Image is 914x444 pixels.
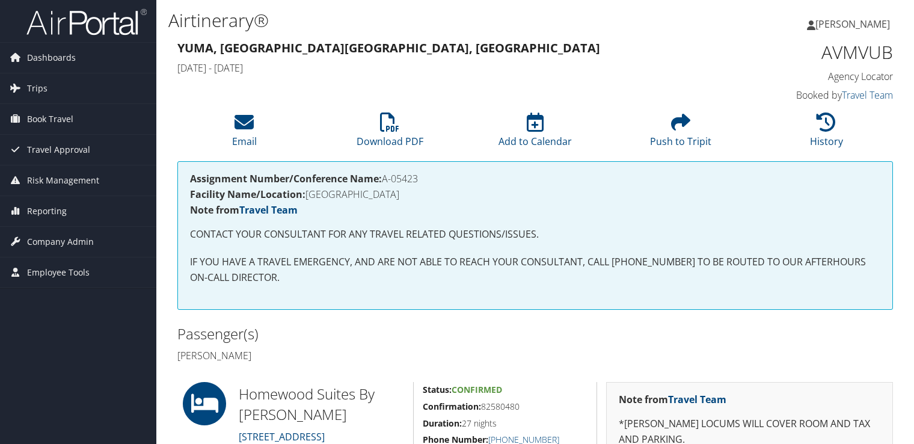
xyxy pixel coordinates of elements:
[498,119,572,148] a: Add to Calendar
[728,40,893,65] h1: AVMVUB
[190,174,880,183] h4: A-05423
[619,393,726,406] strong: Note from
[239,384,404,424] h2: Homewood Suites By [PERSON_NAME]
[27,104,73,134] span: Book Travel
[650,119,711,148] a: Push to Tripit
[177,349,526,362] h4: [PERSON_NAME]
[423,401,587,413] h5: 82580480
[807,6,902,42] a: [PERSON_NAME]
[842,88,893,102] a: Travel Team
[168,8,657,33] h1: Airtinerary®
[815,17,890,31] span: [PERSON_NAME]
[177,61,710,75] h4: [DATE] - [DATE]
[27,135,90,165] span: Travel Approval
[27,73,48,103] span: Trips
[239,203,298,217] a: Travel Team
[177,324,526,344] h2: Passenger(s)
[232,119,257,148] a: Email
[423,401,481,412] strong: Confirmation:
[668,393,726,406] a: Travel Team
[190,188,305,201] strong: Facility Name/Location:
[26,8,147,36] img: airportal-logo.png
[423,418,587,430] h5: 27 nights
[177,40,600,56] strong: Yuma, [GEOGRAPHIC_DATA] [GEOGRAPHIC_DATA], [GEOGRAPHIC_DATA]
[27,257,90,288] span: Employee Tools
[27,196,67,226] span: Reporting
[423,384,452,395] strong: Status:
[27,227,94,257] span: Company Admin
[452,384,502,395] span: Confirmed
[190,254,880,285] p: IF YOU HAVE A TRAVEL EMERGENCY, AND ARE NOT ABLE TO REACH YOUR CONSULTANT, CALL [PHONE_NUMBER] TO...
[27,165,99,196] span: Risk Management
[423,418,462,429] strong: Duration:
[27,43,76,73] span: Dashboards
[190,227,880,242] p: CONTACT YOUR CONSULTANT FOR ANY TRAVEL RELATED QUESTIONS/ISSUES.
[357,119,423,148] a: Download PDF
[728,70,893,83] h4: Agency Locator
[810,119,843,148] a: History
[728,88,893,102] h4: Booked by
[190,203,298,217] strong: Note from
[190,172,382,185] strong: Assignment Number/Conference Name:
[190,190,880,199] h4: [GEOGRAPHIC_DATA]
